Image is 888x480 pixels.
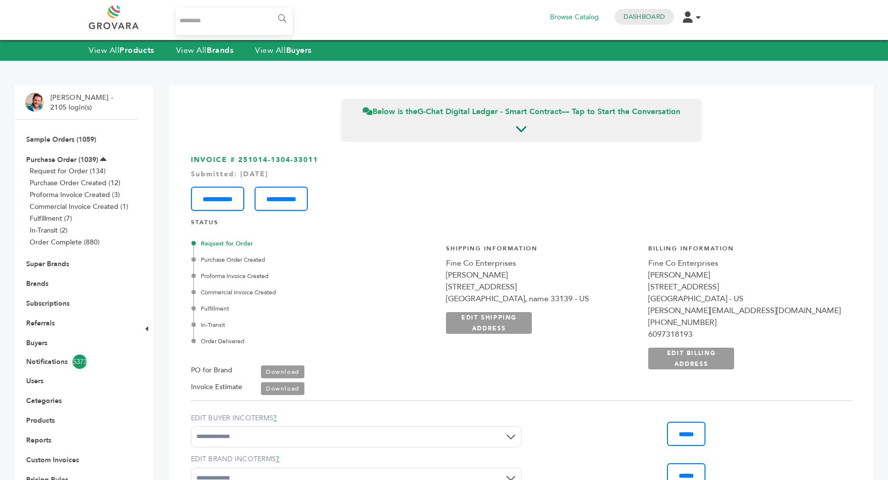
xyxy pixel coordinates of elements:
div: In-Transit [193,320,422,329]
a: Super Brands [26,259,69,269]
a: Order Complete (880) [30,238,100,247]
div: Request for Order [193,239,422,248]
div: [GEOGRAPHIC_DATA] - US [648,293,841,305]
div: Fulfillment [193,304,422,313]
a: Categories [26,396,62,405]
strong: Brands [207,45,233,56]
a: Download [261,365,304,378]
span: 5373 [73,355,87,369]
a: View AllBrands [176,45,234,56]
div: [GEOGRAPHIC_DATA], name 33139 - US [446,293,638,305]
a: Users [26,376,43,386]
a: Sample Orders (1059) [26,135,96,144]
label: EDIT BUYER INCOTERMS [191,413,521,423]
a: Subscriptions [26,299,70,308]
h4: Billing Information [648,244,841,258]
div: [PHONE_NUMBER] [648,317,841,328]
div: Fine Co Enterprises [446,257,638,269]
a: Brands [26,279,48,288]
a: Referrals [26,319,55,328]
a: EDIT SHIPPING ADDRESS [446,312,532,334]
a: Purchase Order (1039) [26,155,98,164]
div: Purchase Order Created [193,255,422,264]
a: Reports [26,436,51,445]
a: Products [26,416,55,425]
h4: Shipping Information [446,244,638,258]
div: [PERSON_NAME] [648,269,841,281]
div: Proforma Invoice Created [193,272,422,280]
label: Invoice Estimate [191,381,242,393]
h4: STATUS [191,218,851,232]
a: ? [273,413,277,423]
div: [PERSON_NAME][EMAIL_ADDRESS][DOMAIN_NAME] [648,305,841,317]
div: Order Delivered [193,337,422,346]
a: In-Transit (2) [30,226,68,235]
div: Commercial Invoice Created [193,288,422,297]
h3: INVOICE # 251014-1304-33011 [191,155,851,211]
a: View AllProducts [89,45,154,56]
a: Notifications5373 [26,355,127,369]
label: EDIT BRAND INCOTERMS [191,454,521,464]
a: Commercial Invoice Created (1) [30,202,128,211]
a: View AllBuyers [255,45,312,56]
span: Below is the — Tap to Start the Conversation [363,106,680,117]
a: Download [261,382,304,395]
a: Dashboard [624,12,665,21]
div: 6097318193 [648,328,841,340]
input: Search... [176,7,293,35]
strong: Buyers [286,45,312,56]
a: Proforma Invoice Created (3) [30,190,120,200]
li: [PERSON_NAME] - 2105 login(s) [50,93,115,112]
a: Request for Order (134) [30,166,106,176]
div: Fine Co Enterprises [648,257,841,269]
label: PO for Brand [191,364,232,376]
a: Fulfillment (7) [30,214,72,223]
div: [STREET_ADDRESS] [446,281,638,293]
div: [PERSON_NAME] [446,269,638,281]
a: EDIT BILLING ADDRESS [648,348,734,369]
strong: G-Chat Digital Ledger - Smart Contract [417,106,561,117]
strong: Products [119,45,154,56]
a: Purchase Order Created (12) [30,178,120,188]
div: [STREET_ADDRESS] [648,281,841,293]
a: ? [276,454,279,464]
a: Custom Invoices [26,455,79,465]
a: Browse Catalog [550,12,599,23]
div: Submitted: [DATE] [191,169,851,179]
a: Buyers [26,338,47,348]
